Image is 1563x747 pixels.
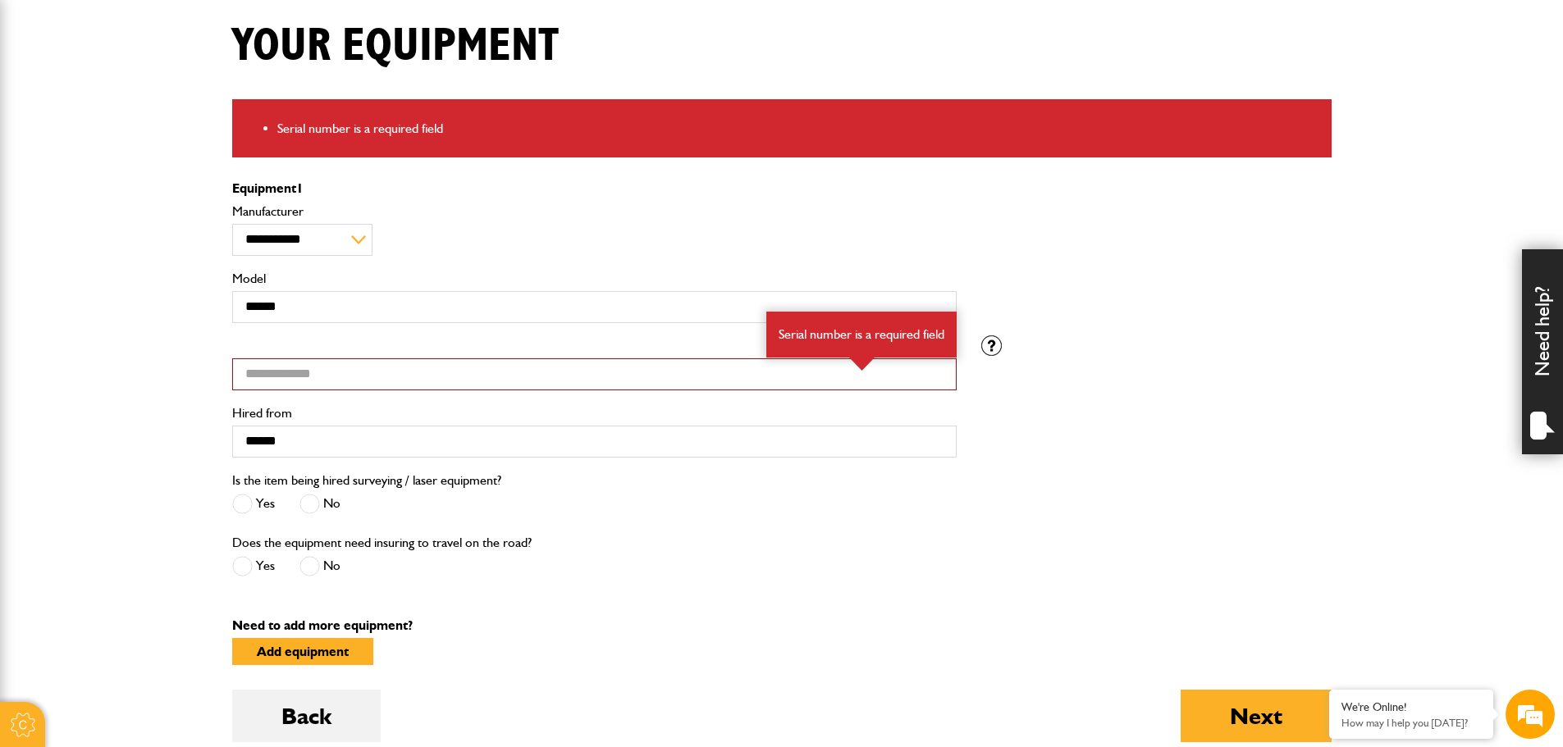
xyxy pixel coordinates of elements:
button: Next [1181,690,1332,742]
input: Enter your email address [21,200,299,236]
div: Minimize live chat window [269,8,308,48]
p: How may I help you today? [1341,717,1481,729]
label: Model [232,272,957,285]
em: Start Chat [223,505,298,527]
button: Add equipment [232,638,373,665]
p: Equipment [232,182,957,195]
div: We're Online! [1341,700,1481,714]
h1: Your equipment [232,19,559,74]
input: Enter your last name [21,152,299,188]
label: No [299,494,340,514]
label: Yes [232,556,275,576]
label: Does the equipment need insuring to travel on the road? [232,536,532,549]
label: No [299,556,340,576]
div: Need help? [1522,249,1563,454]
label: Manufacturer [232,205,957,218]
img: d_20077148190_company_1631870298795_20077148190 [28,91,69,114]
span: 1 [296,180,304,196]
li: Serial number is a required field [277,118,1319,139]
textarea: Type your message and hit 'Enter' [21,297,299,491]
label: Is the item being hired surveying / laser equipment? [232,474,501,487]
div: Serial number is a required field [766,312,957,358]
label: Hired from [232,407,957,420]
p: Need to add more equipment? [232,619,1332,632]
div: Chat with us now [85,92,276,113]
button: Back [232,690,381,742]
img: error-box-arrow.svg [849,358,875,371]
label: Yes [232,494,275,514]
input: Enter your phone number [21,248,299,285]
